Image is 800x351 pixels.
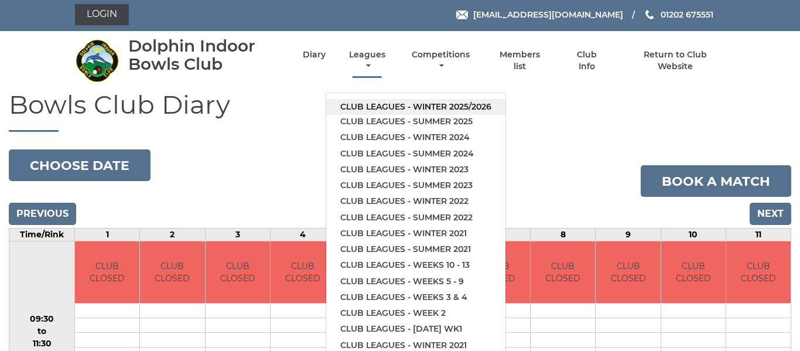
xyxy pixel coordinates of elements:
a: Club leagues - Winter 2023 [326,162,505,178]
td: 3 [205,229,270,241]
td: CLUB CLOSED [75,241,139,303]
td: CLUB CLOSED [531,241,595,303]
a: Club leagues - Winter 2022 [326,193,505,209]
a: Competitions [409,49,473,72]
span: 01202 675551 [661,9,713,20]
td: Time/Rink [9,229,75,241]
img: Phone us [645,10,654,19]
a: Club leagues - Winter 2025/2026 [326,99,505,115]
a: Club leagues - Summer 2022 [326,210,505,226]
td: 8 [531,229,596,241]
a: Club leagues - Summer 2024 [326,146,505,162]
a: Leagues [346,49,388,72]
img: Email [456,11,468,19]
h1: Bowls Club Diary [9,90,791,132]
td: CLUB CLOSED [271,241,335,303]
a: Members list [493,49,547,72]
a: Club leagues - Winter 2021 [326,226,505,241]
a: Club Info [567,49,606,72]
button: Choose date [9,149,151,181]
img: Dolphin Indoor Bowls Club [75,39,119,83]
td: 10 [661,229,726,241]
input: Previous [9,203,76,225]
td: CLUB CLOSED [726,241,791,303]
td: 11 [726,229,791,241]
a: Book a match [641,165,791,197]
td: 1 [75,229,140,241]
td: 9 [596,229,661,241]
a: Club leagues - Weeks 10 - 13 [326,257,505,273]
a: Club leagues - [DATE] wk1 [326,321,505,337]
a: Login [75,4,129,25]
td: 2 [140,229,205,241]
a: Club leagues - Weeks 3 & 4 [326,289,505,305]
a: Email [EMAIL_ADDRESS][DOMAIN_NAME] [456,8,623,21]
a: Phone us 01202 675551 [644,8,713,21]
a: Club leagues - Summer 2025 [326,114,505,130]
div: Dolphin Indoor Bowls Club [128,37,282,73]
td: CLUB CLOSED [596,241,660,303]
a: Club leagues - Week 2 [326,305,505,321]
a: Club leagues - Winter 2024 [326,130,505,145]
a: Club leagues - Weeks 5 - 9 [326,274,505,289]
a: Return to Club Website [626,49,725,72]
td: CLUB CLOSED [206,241,270,303]
a: Club leagues - Summer 2021 [326,241,505,257]
a: Diary [303,49,326,60]
a: Club leagues - Summer 2023 [326,178,505,193]
input: Next [750,203,791,225]
td: CLUB CLOSED [661,241,726,303]
td: CLUB CLOSED [140,241,204,303]
td: 4 [270,229,335,241]
span: [EMAIL_ADDRESS][DOMAIN_NAME] [473,9,623,20]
